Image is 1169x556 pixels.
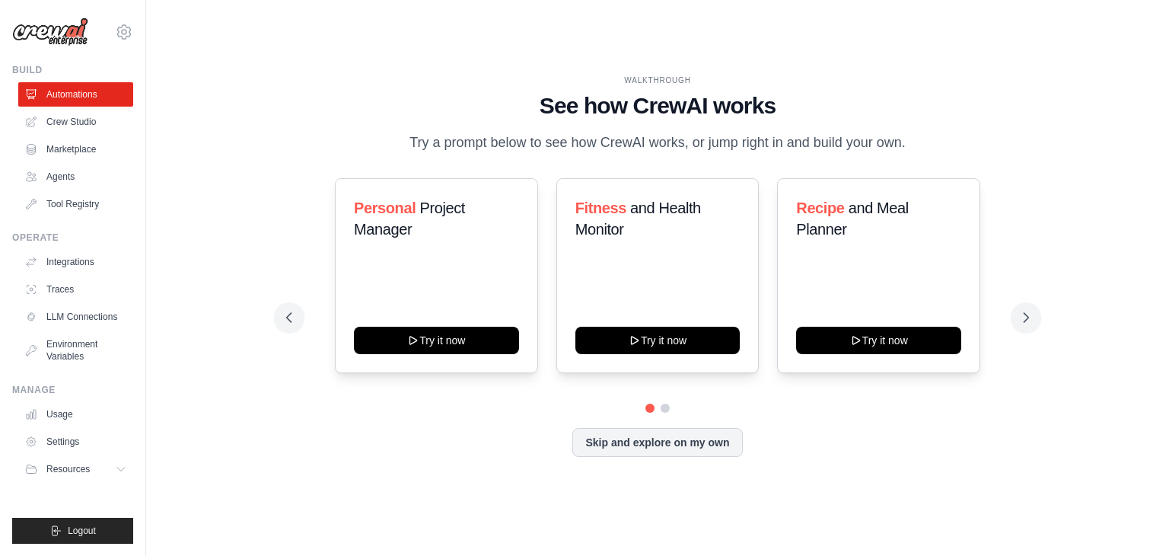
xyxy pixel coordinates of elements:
a: Environment Variables [18,332,133,369]
div: Manage [12,384,133,396]
span: Project Manager [354,200,465,238]
a: Tool Registry [18,192,133,216]
div: Operate [12,232,133,244]
a: Traces [18,277,133,302]
a: Automations [18,82,133,107]
span: Personal [354,200,416,216]
a: Crew Studio [18,110,133,134]
button: Try it now [575,327,741,354]
a: LLM Connections [18,305,133,329]
div: Build [12,64,133,76]
button: Try it now [796,327,961,354]
span: Logout [68,525,96,537]
button: Resources [18,457,133,481]
a: Integrations [18,250,133,274]
a: Usage [18,402,133,427]
img: Logo [12,18,88,46]
a: Agents [18,165,133,189]
button: Logout [12,518,133,544]
span: Resources [46,463,90,475]
p: Try a prompt below to see how CrewAI works, or jump right in and build your own. [402,132,913,154]
div: WALKTHROUGH [286,75,1029,86]
button: Skip and explore on my own [572,428,742,457]
span: Fitness [575,200,626,216]
h1: See how CrewAI works [286,92,1029,120]
button: Try it now [354,327,519,354]
span: Recipe [796,200,844,216]
a: Marketplace [18,137,133,161]
span: and Meal Planner [796,200,908,238]
span: and Health Monitor [575,200,701,238]
a: Settings [18,430,133,454]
